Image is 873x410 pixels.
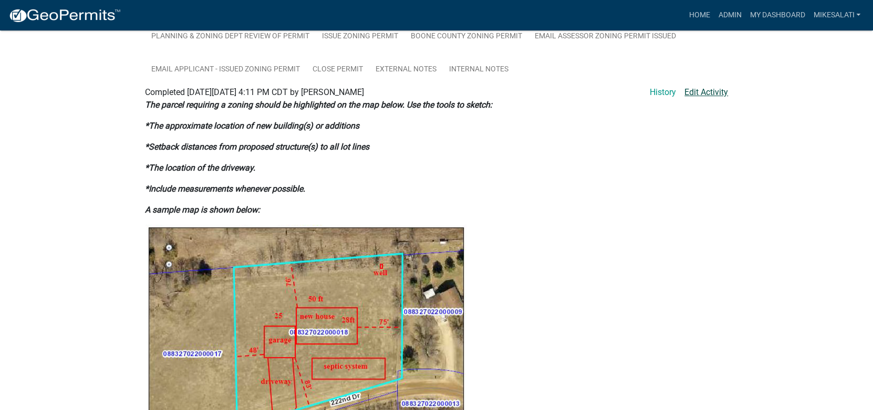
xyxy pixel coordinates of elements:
strong: *The location of the driveway. [145,163,255,173]
a: Internal Notes [443,53,515,87]
a: Email Applicant - Issued Zoning Permit [145,53,306,87]
strong: A sample map is shown below: [145,205,260,215]
a: Home [684,5,714,25]
a: Planning & Zoning Dept Review of Permit [145,20,316,54]
a: Boone County Zoning Permit [404,20,528,54]
strong: *Setback distances from proposed structure(s) to all lot lines [145,142,369,152]
a: Admin [714,5,745,25]
strong: The parcel requiring a zoning should be highlighted on the map below. Use the tools to sketch: [145,100,492,110]
a: Edit Activity [684,86,728,99]
strong: *The approximate location of new building(s) or additions [145,121,359,131]
a: Issue Zoning Permit [316,20,404,54]
a: External Notes [369,53,443,87]
span: Completed [DATE][DATE] 4:11 PM CDT by [PERSON_NAME] [145,87,364,97]
a: History [650,86,676,99]
strong: *Include measurements whenever possible. [145,184,305,194]
a: MikeSalati [809,5,865,25]
a: Close Permit [306,53,369,87]
a: Email Assessor Zoning Permit issued [528,20,682,54]
a: My Dashboard [745,5,809,25]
